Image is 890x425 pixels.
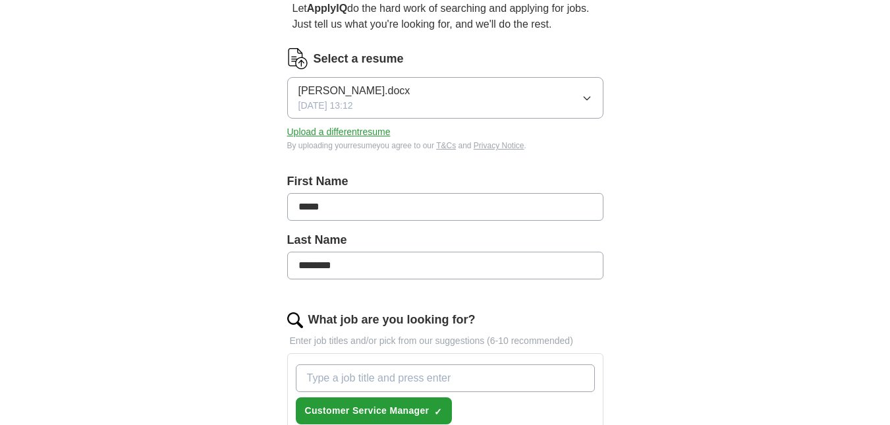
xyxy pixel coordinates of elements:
[287,125,391,139] button: Upload a differentresume
[287,140,603,152] div: By uploading your resume you agree to our and .
[287,231,603,249] label: Last Name
[287,312,303,328] img: search.png
[436,141,456,150] a: T&Cs
[307,3,347,14] strong: ApplyIQ
[296,364,595,392] input: Type a job title and press enter
[308,311,476,329] label: What job are you looking for?
[287,173,603,190] label: First Name
[287,48,308,69] img: CV Icon
[298,83,410,99] span: [PERSON_NAME].docx
[305,404,430,418] span: Customer Service Manager
[287,77,603,119] button: [PERSON_NAME].docx[DATE] 13:12
[314,50,404,68] label: Select a resume
[434,407,442,417] span: ✓
[287,334,603,348] p: Enter job titles and/or pick from our suggestions (6-10 recommended)
[296,397,453,424] button: Customer Service Manager✓
[298,99,353,113] span: [DATE] 13:12
[474,141,524,150] a: Privacy Notice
